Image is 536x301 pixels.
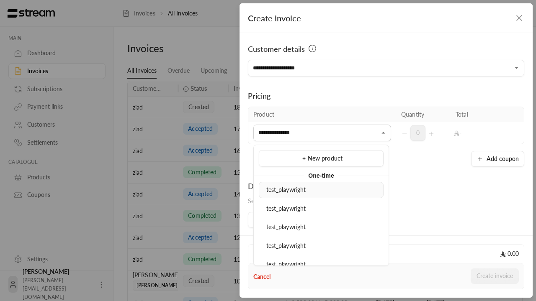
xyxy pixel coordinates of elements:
[248,197,331,204] span: Select the day the invoice is due
[266,186,306,193] span: test_playwright
[410,125,425,141] span: 0
[248,180,331,192] div: Due date
[451,122,505,144] td: -
[471,151,524,167] button: Add coupon
[304,171,338,181] span: One-time
[248,90,524,102] div: Pricing
[266,205,306,212] span: test_playwright
[266,242,306,249] span: test_playwright
[302,155,343,162] span: + New product
[248,107,396,122] th: Product
[396,107,451,122] th: Quantity
[266,223,306,230] span: test_playwright
[500,250,519,258] span: 0.00
[248,107,524,144] table: Selected Products
[248,13,301,23] span: Create invoice
[512,63,522,73] button: Open
[266,260,306,268] span: test_playwright
[379,128,389,138] button: Close
[248,43,305,55] span: Customer details
[451,107,505,122] th: Total
[253,273,271,281] button: Cancel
